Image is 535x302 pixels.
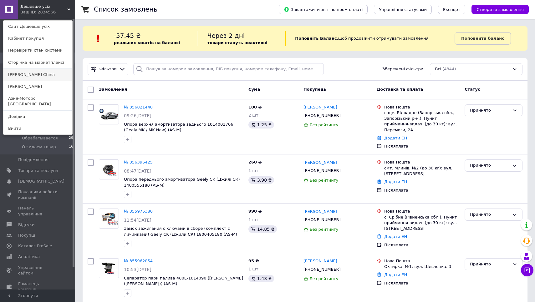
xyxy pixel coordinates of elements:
span: Через 2 дні [207,32,245,39]
a: Фото товару [99,159,119,179]
div: Нова Пошта [384,104,460,110]
button: Експорт [438,5,466,14]
span: (4344) [442,67,456,71]
span: 2 шт. [248,113,260,118]
a: № 356821440 [124,105,153,109]
a: [PERSON_NAME] [3,81,72,93]
span: 29 [69,135,73,141]
span: Товари та послуги [18,168,58,174]
span: Фільтри [99,66,117,72]
img: Фото товару [99,162,119,177]
button: Завантажити звіт по пром-оплаті [279,5,368,14]
input: Пошук за номером замовлення, ПІБ покупця, номером телефону, Email, номером накладної [133,63,324,75]
div: с. Срібне (Рівненська обл.), Пункт приймання-видачі (до 30 кг): вул. [STREET_ADDRESS] [384,214,460,232]
a: Фото товару [99,104,119,124]
div: Післяплата [384,143,460,149]
button: Управління статусами [374,5,432,14]
span: 10:53[DATE] [124,267,151,272]
span: 1 шт. [248,217,260,222]
span: 990 ₴ [248,209,262,214]
div: смт. Млинів, №2 (до 30 кг): вул. [STREET_ADDRESS] [384,165,460,177]
img: :exclamation: [94,34,103,43]
b: реальних коштів на балансі [114,40,180,45]
button: Чат з покупцем [521,264,533,276]
div: Прийнято [470,162,510,169]
div: 1.43 ₴ [248,275,274,282]
a: [PERSON_NAME] [303,104,337,110]
span: 100 ₴ [248,105,262,109]
span: Завантажити звіт по пром-оплаті [284,7,363,12]
a: № 355962854 [124,259,153,263]
span: Покупець [303,87,326,92]
a: Поповнити баланс [455,32,511,45]
span: 11:54[DATE] [124,218,151,223]
span: Експорт [443,7,461,12]
div: Охтирка, №1: вул. Шевченка, 3 [384,264,460,269]
a: Додати ЕН [384,234,407,239]
a: Фото товару [99,258,119,278]
span: -57.45 ₴ [114,32,141,39]
span: Ожидаем товар [22,144,56,150]
span: Панель управління [18,205,58,217]
a: Додати ЕН [384,272,407,277]
b: Поповнити баланс [461,36,504,41]
a: № 355975380 [124,209,153,214]
span: Управління сайтом [18,265,58,276]
span: Аналітика [18,254,40,259]
span: 260 ₴ [248,160,262,164]
span: Статус [465,87,480,92]
span: [DEMOGRAPHIC_DATA] [18,179,64,184]
div: Нова Пошта [384,258,460,264]
a: [PERSON_NAME] [303,160,337,166]
div: 14.85 ₴ [248,225,277,233]
div: Післяплата [384,242,460,248]
span: Управління статусами [379,7,427,12]
span: 95 ₴ [248,259,259,263]
div: Нова Пошта [384,159,460,165]
a: [PERSON_NAME] Сhina [3,69,72,81]
button: Створити замовлення [471,5,529,14]
div: Післяплата [384,188,460,193]
span: 1 шт. [248,168,260,173]
div: Ваш ID: 2834566 [20,9,47,15]
a: Додати ЕН [384,136,407,140]
a: Вийти [3,123,72,134]
span: Без рейтингу [310,123,339,127]
span: Каталог ProSale [18,243,52,249]
span: 08:47[DATE] [124,169,151,174]
div: 1.25 ₴ [248,121,274,128]
img: Фото товару [99,213,119,225]
a: Опора переднього амортизатора Geely CK (Джилі СК) 1400555180 (AS-M) [124,177,240,188]
span: Покупці [18,233,35,238]
span: Збережені фільтри: [382,66,425,72]
b: Поповніть Баланс [295,36,337,41]
span: 16 [69,144,73,150]
a: [PERSON_NAME] [303,209,337,215]
span: Без рейтингу [310,227,339,232]
span: 1 шт. [248,267,260,271]
a: Опора верхня амортизатора заднього 1014001706 (Geely MK / MK New) (AS-M) [124,122,233,133]
a: Кабінет покупця [3,33,72,44]
span: Гаманець компанії [18,281,58,292]
div: с-ще. Відрадне (Запорізька обл., Запорізький р-н.), Пункт приймання-видачі (до 30 кг): вул. Перем... [384,110,460,133]
span: Дешевше усіх [20,4,67,9]
a: Довідка [3,111,72,123]
span: [PHONE_NUMBER] [303,267,341,272]
span: [PHONE_NUMBER] [303,168,341,173]
a: Замок зажигания с ключами в сборе (комплект с личинками) Geely CK (Джили СК) 1800405180 (AS-M) [124,226,237,237]
span: [PHONE_NUMBER] [303,217,341,222]
span: 09:26[DATE] [124,113,151,118]
span: Показники роботи компанії [18,189,58,200]
b: товари стануть неактивні [207,40,267,45]
span: Створити замовлення [476,7,524,12]
div: Прийнято [470,261,510,268]
a: [PERSON_NAME] [303,258,337,264]
img: Фото товару [99,259,118,278]
span: Відгуки [18,222,34,228]
span: Cума [248,87,260,92]
span: Без рейтингу [310,276,339,281]
span: Замовлення [99,87,127,92]
div: Післяплата [384,280,460,286]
